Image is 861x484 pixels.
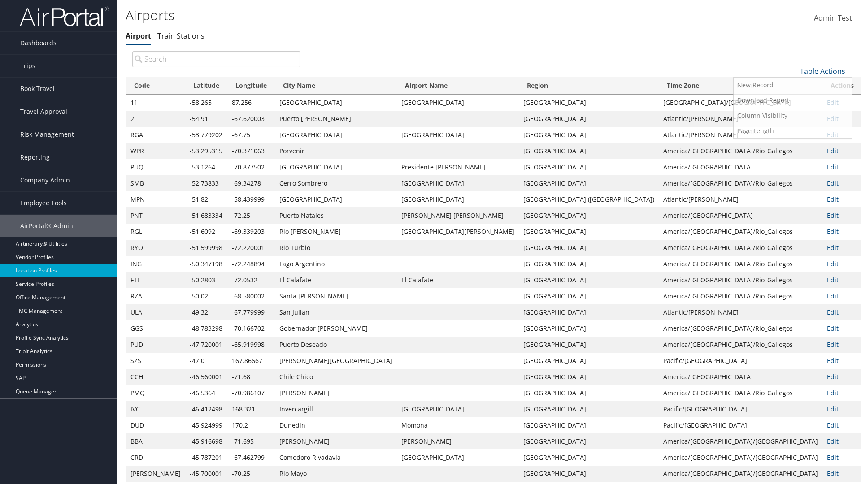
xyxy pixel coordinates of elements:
span: Company Admin [20,169,70,191]
a: 25 [734,94,852,109]
span: Dashboards [20,32,57,54]
a: 100 [734,124,852,139]
span: Travel Approval [20,100,67,123]
span: Employee Tools [20,192,67,214]
span: Reporting [20,146,50,169]
a: 10 [734,78,852,94]
a: 50 [734,109,852,124]
span: Trips [20,55,35,77]
span: Risk Management [20,123,74,146]
a: New Record [734,78,852,93]
span: AirPortal® Admin [20,215,73,237]
img: airportal-logo.png [20,6,109,27]
span: Book Travel [20,78,55,100]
